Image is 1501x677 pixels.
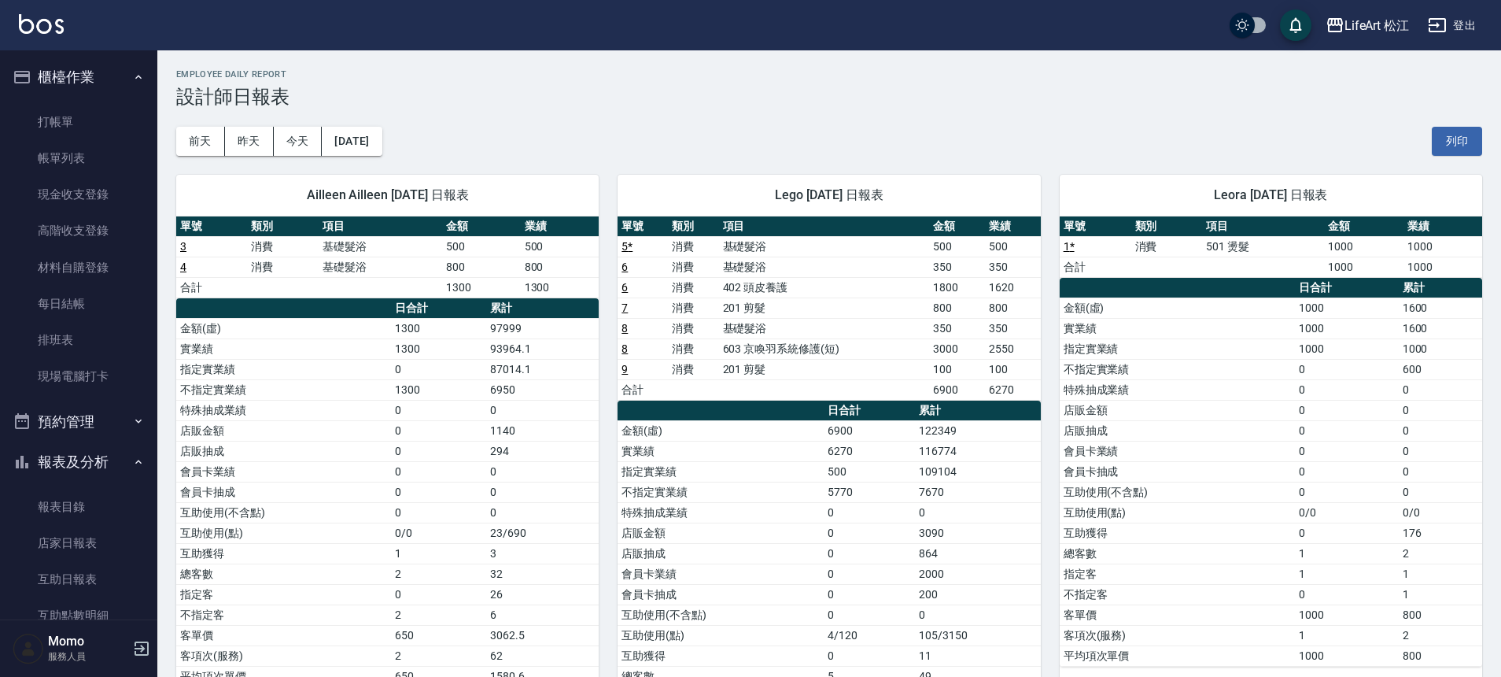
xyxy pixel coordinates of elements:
[486,625,599,646] td: 3062.5
[1319,9,1416,42] button: LifeArt 松江
[1399,379,1482,400] td: 0
[618,605,824,625] td: 互助使用(不含點)
[1202,236,1324,257] td: 501 燙髮
[824,605,915,625] td: 0
[176,379,391,400] td: 不指定實業績
[391,564,486,584] td: 2
[1295,359,1399,379] td: 0
[1399,543,1482,564] td: 2
[1060,625,1295,646] td: 客項次(服務)
[1295,564,1399,584] td: 1
[176,216,599,298] table: a dense table
[915,564,1041,584] td: 2000
[6,57,151,98] button: 櫃檯作業
[618,646,824,666] td: 互助獲得
[621,302,628,314] a: 7
[621,363,628,375] a: 9
[6,322,151,358] a: 排班表
[442,236,521,257] td: 500
[6,489,151,525] a: 報表目錄
[486,338,599,359] td: 93964.1
[6,213,151,249] a: 高階收支登錄
[1324,216,1403,237] th: 金額
[6,358,151,394] a: 現場電腦打卡
[929,338,985,359] td: 3000
[618,584,824,605] td: 會員卡抽成
[486,605,599,625] td: 6
[1060,523,1295,543] td: 互助獲得
[486,379,599,400] td: 6950
[618,461,824,482] td: 指定實業績
[486,441,599,461] td: 294
[621,261,628,273] a: 6
[985,318,1041,338] td: 350
[391,482,486,502] td: 0
[985,298,1041,318] td: 800
[1295,461,1399,482] td: 0
[915,523,1041,543] td: 3090
[1399,564,1482,584] td: 1
[391,543,486,564] td: 1
[6,104,151,140] a: 打帳單
[176,625,391,646] td: 客單價
[1295,400,1399,420] td: 0
[1060,461,1295,482] td: 會員卡抽成
[6,176,151,213] a: 現金收支登錄
[1403,216,1482,237] th: 業績
[176,400,391,420] td: 特殊抽成業績
[985,338,1041,359] td: 2550
[176,502,391,523] td: 互助使用(不含點)
[719,359,930,379] td: 201 剪髮
[442,277,521,298] td: 1300
[225,127,274,156] button: 昨天
[1280,9,1311,41] button: save
[915,401,1041,421] th: 累計
[48,649,128,664] p: 服務人員
[1295,584,1399,605] td: 0
[247,236,318,257] td: 消費
[915,584,1041,605] td: 200
[486,420,599,441] td: 1140
[719,216,930,237] th: 項目
[824,461,915,482] td: 500
[824,482,915,502] td: 5770
[668,216,718,237] th: 類別
[48,634,128,649] h5: Momo
[1295,441,1399,461] td: 0
[824,420,915,441] td: 6900
[915,482,1041,502] td: 7670
[1060,216,1482,278] table: a dense table
[486,584,599,605] td: 26
[985,236,1041,257] td: 500
[1295,502,1399,523] td: 0/0
[618,216,668,237] th: 單號
[668,359,718,379] td: 消費
[618,482,824,502] td: 不指定實業績
[1295,278,1399,298] th: 日合計
[1295,298,1399,318] td: 1000
[1399,625,1482,646] td: 2
[618,420,824,441] td: 金額(虛)
[824,543,915,564] td: 0
[319,216,442,237] th: 項目
[19,14,64,34] img: Logo
[1060,646,1295,666] td: 平均項次單價
[1399,482,1482,502] td: 0
[929,318,985,338] td: 350
[486,502,599,523] td: 0
[176,584,391,605] td: 指定客
[668,298,718,318] td: 消費
[1399,400,1482,420] td: 0
[668,318,718,338] td: 消費
[618,502,824,523] td: 特殊抽成業績
[176,318,391,338] td: 金額(虛)
[391,400,486,420] td: 0
[6,597,151,634] a: 互助點數明細
[719,257,930,277] td: 基礎髮浴
[618,216,1040,401] table: a dense table
[915,605,1041,625] td: 0
[391,625,486,646] td: 650
[486,400,599,420] td: 0
[915,420,1041,441] td: 122349
[1060,441,1295,461] td: 會員卡業績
